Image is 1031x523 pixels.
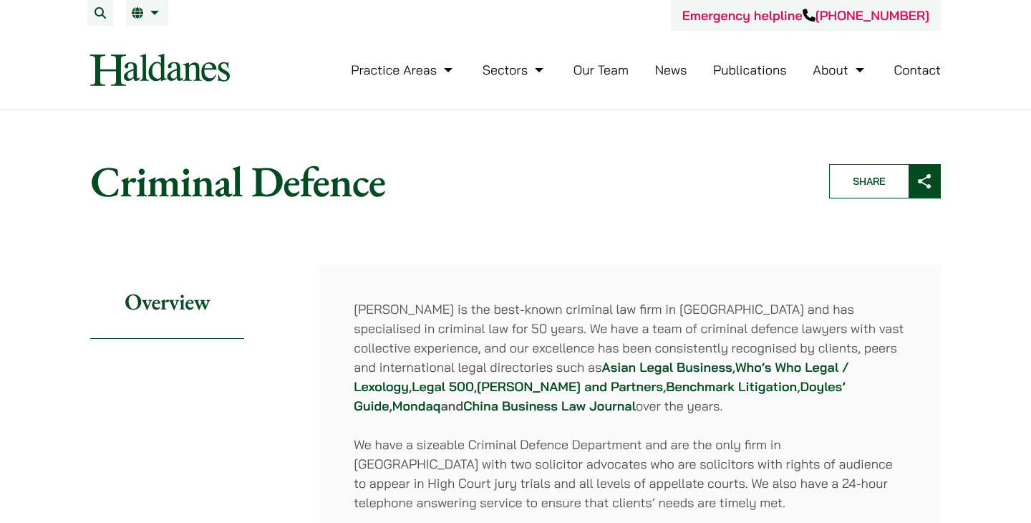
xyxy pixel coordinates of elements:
[354,359,849,395] a: Who’s Who Legal / Lexology
[90,265,244,339] h2: Overview
[682,7,929,24] a: Emergency helpline[PHONE_NUMBER]
[713,62,787,78] a: Publications
[440,398,463,414] strong: and
[573,62,629,78] a: Our Team
[90,54,230,86] img: Logo of Haldanes
[732,359,735,375] strong: ,
[392,398,441,414] a: Mondaq
[894,62,941,78] a: Contact
[409,378,412,395] strong: ,
[474,378,477,395] strong: ,
[477,378,663,395] a: [PERSON_NAME] and Partners
[483,62,547,78] a: Sectors
[90,155,805,207] h1: Criminal Defence
[354,435,906,512] p: We have a sizeable Criminal Defence Department and are the only firm in [GEOGRAPHIC_DATA] with tw...
[412,378,473,395] a: Legal 500
[813,62,867,78] a: About
[354,299,906,416] p: [PERSON_NAME] is the best-known criminal law firm in [GEOGRAPHIC_DATA] and has specialised in cri...
[601,359,732,375] a: Asian Legal Business
[351,62,456,78] a: Practice Areas
[663,378,800,395] strong: , ,
[829,164,941,198] button: Share
[389,398,392,414] strong: ,
[132,7,163,19] a: EN
[463,398,636,414] a: China Business Law Journal
[830,165,909,198] span: Share
[666,378,797,395] a: Benchmark Litigation
[655,62,687,78] a: News
[354,378,846,414] a: Doyles’ Guide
